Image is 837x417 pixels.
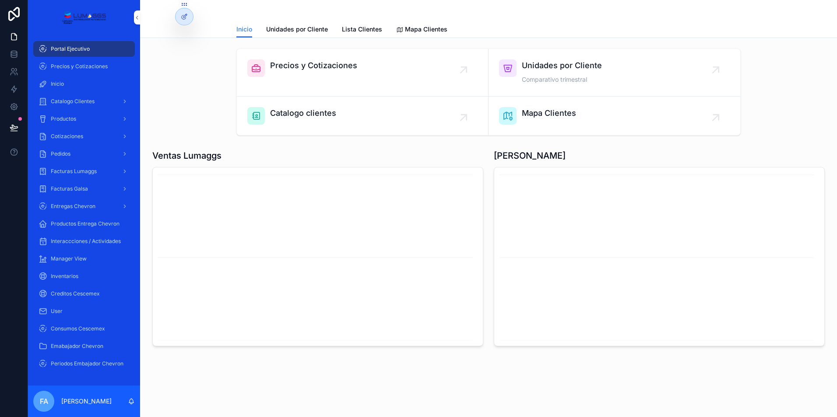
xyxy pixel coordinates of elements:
[270,59,357,72] span: Precios y Cotizaciones
[236,21,252,38] a: Inicio
[499,173,819,341] div: chart
[51,98,95,105] span: Catalogo Clientes
[51,343,103,350] span: Emabajador Chevron
[158,173,478,341] div: chart
[33,303,135,319] a: User
[236,25,252,34] span: Inicio
[33,181,135,197] a: Facturas Galsa
[51,80,64,87] span: Inicio
[405,25,447,34] span: Mapa Clientes
[33,76,135,92] a: Inicio
[51,63,108,70] span: Precios y Cotizaciones
[62,10,106,24] img: App logo
[51,273,78,280] span: Inventarios
[51,168,97,175] span: Facturas Lumaggs
[51,238,121,245] span: Interaccciones / Actividades
[396,21,447,39] a: Mapa Clientes
[33,59,135,74] a: Precios y Cotizaciones
[489,49,740,97] a: Unidades por ClienteComparativo trimestral
[33,94,135,109] a: Catalogo Clientes
[51,255,87,262] span: Manager View
[51,360,123,367] span: Periodos Embajador Chevron
[51,150,70,157] span: Pedidos
[33,338,135,354] a: Emabajador Chevron
[33,356,135,372] a: Periodos Embajador Chevron
[33,129,135,144] a: Cotizaciones
[33,251,135,267] a: Manager View
[33,321,135,337] a: Consumos Cescemex
[33,163,135,179] a: Facturas Lumaggs
[266,21,328,39] a: Unidades por Cliente
[522,107,576,119] span: Mapa Clientes
[270,107,336,119] span: Catalogo clientes
[33,198,135,214] a: Entregas Chevron
[342,25,382,34] span: Lista Clientes
[28,35,140,383] div: scrollable content
[152,149,222,162] h1: Ventas Lumaggs
[51,308,63,315] span: User
[489,97,740,135] a: Mapa Clientes
[237,49,489,97] a: Precios y Cotizaciones
[342,21,382,39] a: Lista Clientes
[51,45,90,52] span: Portal Ejecutivo
[51,325,105,332] span: Consumos Cescemex
[266,25,328,34] span: Unidades por Cliente
[33,111,135,127] a: Productos
[51,203,95,210] span: Entregas Chevron
[61,397,112,406] p: [PERSON_NAME]
[33,146,135,162] a: Pedidos
[33,216,135,232] a: Productos Entrega Chevron
[51,290,100,297] span: Creditos Cescemex
[40,396,48,407] span: FA
[237,97,489,135] a: Catalogo clientes
[522,59,602,72] span: Unidades por Cliente
[33,233,135,249] a: Interaccciones / Actividades
[51,115,76,122] span: Productos
[51,220,120,227] span: Productos Entrega Chevron
[51,133,83,140] span: Cotizaciones
[33,41,135,57] a: Portal Ejecutivo
[51,185,88,192] span: Facturas Galsa
[494,149,566,162] h1: [PERSON_NAME]
[522,75,602,84] span: Comparativo trimestral
[33,268,135,284] a: Inventarios
[33,286,135,302] a: Creditos Cescemex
